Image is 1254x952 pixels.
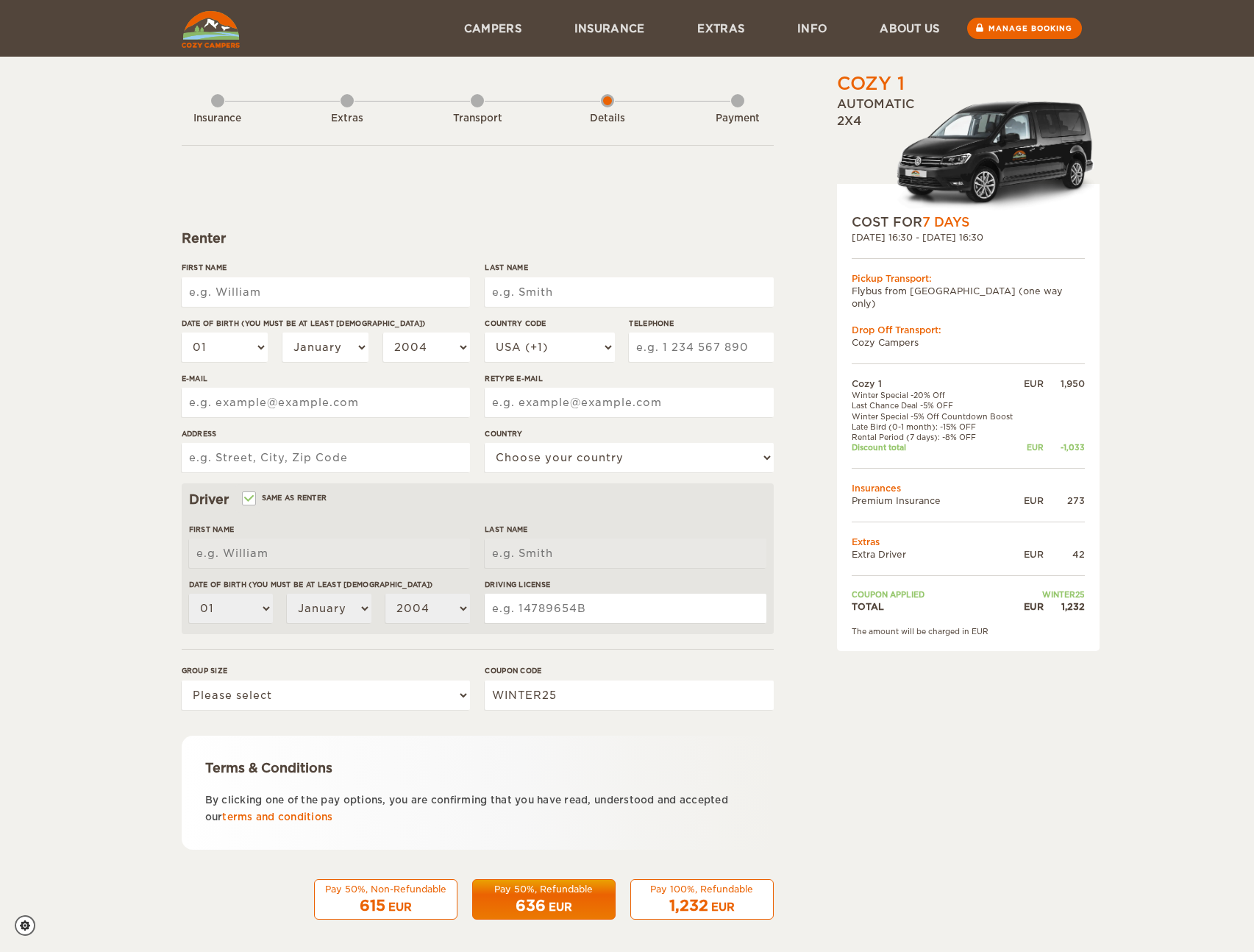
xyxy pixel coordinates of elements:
[852,600,1021,613] td: TOTAL
[1044,548,1085,561] div: 42
[1020,377,1043,390] div: EUR
[967,18,1082,39] a: Manage booking
[485,373,773,384] label: Retype E-mail
[837,96,1100,213] div: Automatic 2x4
[852,432,1021,442] td: Rental Period (7 days): -8% OFF
[852,422,1021,432] td: Late Bird (0-1 month): -15% OFF
[852,285,1085,310] td: Flybus from [GEOGRAPHIC_DATA] (one way only)
[485,428,773,439] label: Country
[852,400,1021,411] td: Last Chance Deal -5% OFF
[182,262,470,273] label: First Name
[485,539,766,568] input: e.g. Smith
[852,377,1021,390] td: Cozy 1
[182,230,774,247] div: Renter
[1044,377,1085,390] div: 1,950
[485,277,773,307] input: e.g. Smith
[922,215,969,230] span: 7 Days
[896,101,1100,213] img: Volkswagen-Caddy-MaxiCrew_.png
[15,915,45,936] a: Cookie settings
[852,494,1021,507] td: Premium Insurance
[182,443,470,472] input: e.g. Street, City, Zip Code
[182,318,470,329] label: Date of birth (You must be at least [DEMOGRAPHIC_DATA])
[852,390,1021,400] td: Winter Special -20% Off
[852,548,1021,561] td: Extra Driver
[549,900,572,914] div: EUR
[852,411,1021,422] td: Winter Special -5% Off Countdown Boost
[182,388,470,417] input: e.g. example@example.com
[189,524,470,535] label: First Name
[388,900,412,914] div: EUR
[697,112,778,126] div: Payment
[1020,442,1043,452] div: EUR
[485,594,766,623] input: e.g. 14789654B
[629,318,773,329] label: Telephone
[182,277,470,307] input: e.g. William
[852,536,1085,548] td: Extras
[360,897,385,914] span: 615
[485,665,773,676] label: Coupon code
[485,318,614,329] label: Country Code
[852,336,1085,349] td: Cozy Campers
[182,428,470,439] label: Address
[1020,548,1043,561] div: EUR
[669,897,708,914] span: 1,232
[1044,600,1085,613] div: 1,232
[485,262,773,273] label: Last Name
[437,112,518,126] div: Transport
[482,883,606,895] div: Pay 50%, Refundable
[852,482,1085,494] td: Insurances
[1020,600,1043,613] div: EUR
[629,333,773,362] input: e.g. 1 234 567 890
[852,231,1085,244] div: [DATE] 16:30 - [DATE] 16:30
[177,112,258,126] div: Insurance
[837,71,905,96] div: Cozy 1
[182,11,240,48] img: Cozy Campers
[852,213,1085,231] div: COST FOR
[182,373,470,384] label: E-mail
[472,879,616,920] button: Pay 50%, Refundable 636 EUR
[567,112,648,126] div: Details
[711,900,735,914] div: EUR
[222,811,332,823] a: terms and conditions
[314,879,457,920] button: Pay 50%, Non-Refundable 615 EUR
[852,442,1021,452] td: Discount total
[182,665,470,676] label: Group size
[852,272,1085,285] div: Pickup Transport:
[640,883,764,895] div: Pay 100%, Refundable
[485,579,766,590] label: Driving License
[1044,494,1085,507] div: 273
[852,324,1085,336] div: Drop Off Transport:
[485,388,773,417] input: e.g. example@example.com
[205,759,750,777] div: Terms & Conditions
[852,589,1021,600] td: Coupon applied
[516,897,546,914] span: 636
[307,112,388,126] div: Extras
[189,539,470,568] input: e.g. William
[324,883,448,895] div: Pay 50%, Non-Refundable
[189,579,470,590] label: Date of birth (You must be at least [DEMOGRAPHIC_DATA])
[243,495,253,505] input: Same as renter
[1020,494,1043,507] div: EUR
[1044,442,1085,452] div: -1,033
[243,491,327,505] label: Same as renter
[485,524,766,535] label: Last Name
[852,626,1085,636] div: The amount will be charged in EUR
[189,491,766,508] div: Driver
[630,879,774,920] button: Pay 100%, Refundable 1,232 EUR
[205,792,750,826] p: By clicking one of the pay options, you are confirming that you have read, understood and accepte...
[1020,589,1084,600] td: WINTER25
